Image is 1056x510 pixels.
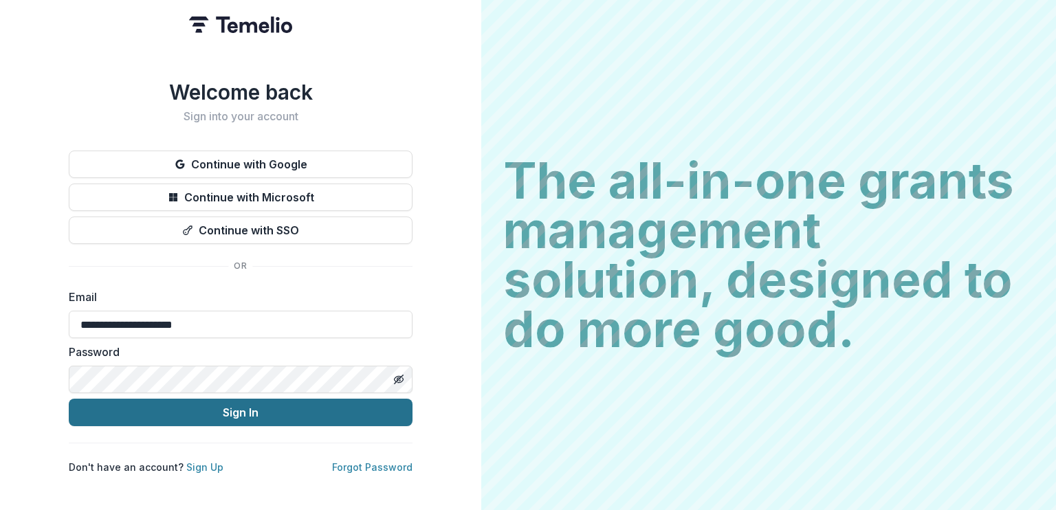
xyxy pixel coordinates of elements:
h1: Welcome back [69,80,412,104]
a: Forgot Password [332,461,412,473]
button: Continue with SSO [69,217,412,244]
label: Email [69,289,404,305]
button: Continue with Google [69,151,412,178]
img: Temelio [189,16,292,33]
button: Toggle password visibility [388,368,410,390]
button: Continue with Microsoft [69,184,412,211]
h2: Sign into your account [69,110,412,123]
label: Password [69,344,404,360]
a: Sign Up [186,461,223,473]
button: Sign In [69,399,412,426]
p: Don't have an account? [69,460,223,474]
